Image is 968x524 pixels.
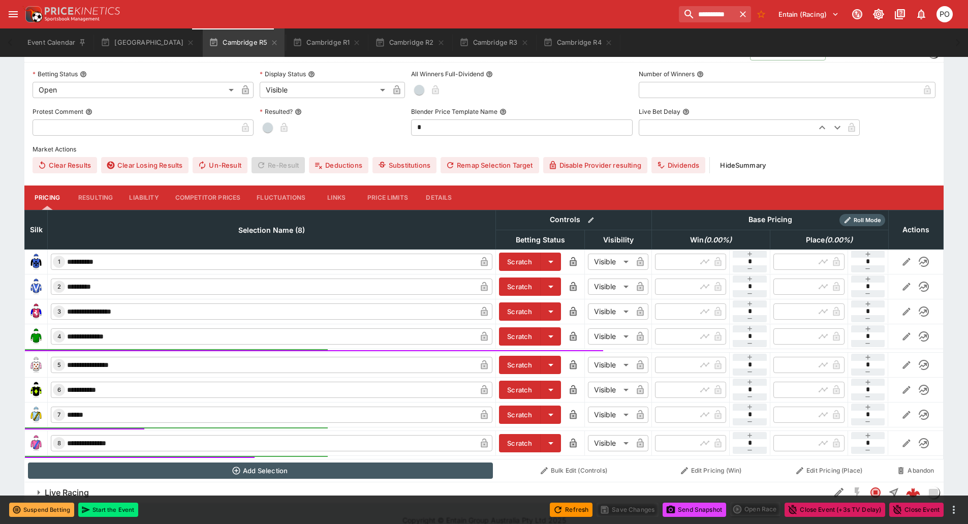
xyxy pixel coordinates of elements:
[655,463,767,479] button: Edit Pricing (Win)
[80,71,87,78] button: Betting Status
[101,157,189,173] button: Clear Losing Results
[848,483,866,502] button: SGM Disabled
[78,503,138,517] button: Start the Event
[906,485,920,500] img: logo-cerberus--red.svg
[936,6,953,22] div: Philip OConnor
[203,28,285,57] button: Cambridge R5
[499,356,541,374] button: Scratch
[499,434,541,452] button: Scratch
[295,108,302,115] button: Resulted?
[588,357,632,373] div: Visible
[499,463,649,479] button: Bulk Edit (Controls)
[28,328,44,345] img: runner 4
[499,302,541,321] button: Scratch
[773,463,886,479] button: Edit Pricing (Place)
[584,213,598,227] button: Bulk edit
[33,82,237,98] div: Open
[33,70,78,78] p: Betting Status
[248,186,314,210] button: Fluctuations
[21,28,92,57] button: Event Calendar
[45,7,120,15] img: PriceKinetics
[441,157,539,173] button: Remap Selection Target
[499,406,541,424] button: Scratch
[28,303,44,320] img: runner 3
[588,303,632,320] div: Visible
[85,108,92,115] button: Protest Comment
[891,5,909,23] button: Documentation
[825,234,853,246] em: ( 0.00 %)
[891,463,940,479] button: Abandon
[359,186,416,210] button: Price Limits
[227,224,316,236] span: Selection Name (8)
[24,482,830,503] button: Live Racing
[95,28,201,57] button: [GEOGRAPHIC_DATA]
[704,234,732,246] em: ( 0.00 %)
[505,234,576,246] span: Betting Status
[730,502,780,516] div: split button
[869,486,882,499] svg: Closed
[411,70,484,78] p: All Winners Full-Dividend
[753,6,769,22] button: No Bookmarks
[28,357,44,373] img: runner 5
[55,308,63,315] span: 3
[499,327,541,346] button: Scratch
[260,70,306,78] p: Display Status
[679,234,743,246] span: Win(0.00%)
[651,157,705,173] button: Dividends
[411,107,497,116] p: Blender Price Template Name
[308,71,315,78] button: Display Status
[486,71,493,78] button: All Winners Full-Dividend
[550,503,592,517] button: Refresh
[912,5,930,23] button: Notifications
[416,186,462,210] button: Details
[55,411,63,418] span: 7
[372,157,436,173] button: Substitutions
[588,435,632,451] div: Visible
[55,333,63,340] span: 4
[927,486,940,499] div: liveracing
[639,107,680,116] p: Live Bet Delay
[22,4,43,24] img: PriceKinetics Logo
[714,157,772,173] button: HideSummary
[309,157,368,173] button: Deductions
[33,107,83,116] p: Protest Comment
[28,463,493,479] button: Add Selection
[830,483,848,502] button: Edit Detail
[4,5,22,23] button: open drawer
[885,483,903,502] button: Straight
[28,254,44,270] img: runner 1
[543,157,647,173] button: Disable Provider resulting
[795,234,864,246] span: Place(0.00%)
[33,142,935,157] label: Market Actions
[588,328,632,345] div: Visible
[744,213,796,226] div: Base Pricing
[639,70,695,78] p: Number of Winners
[33,157,97,173] button: Clear Results
[499,253,541,271] button: Scratch
[850,216,885,225] span: Roll Mode
[55,440,63,447] span: 8
[499,278,541,296] button: Scratch
[948,504,960,516] button: more
[369,28,451,57] button: Cambridge R2
[167,186,249,210] button: Competitor Prices
[260,107,293,116] p: Resulted?
[499,108,507,115] button: Blender Price Template Name
[588,254,632,270] div: Visible
[55,283,63,290] span: 2
[588,382,632,398] div: Visible
[866,483,885,502] button: Closed
[869,5,888,23] button: Toggle light/dark mode
[537,28,619,57] button: Cambridge R4
[314,186,359,210] button: Links
[785,503,885,517] button: Close Event (+3s TV Delay)
[28,279,44,295] img: runner 2
[906,485,920,500] div: f49d4431-fe4f-4e95-8d87-4f051a138d23
[55,386,63,393] span: 6
[193,157,247,173] span: Un-Result
[592,234,645,246] span: Visibility
[28,435,44,451] img: runner 8
[889,503,944,517] button: Close Event
[453,28,535,57] button: Cambridge R3
[663,503,726,517] button: Send Snapshot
